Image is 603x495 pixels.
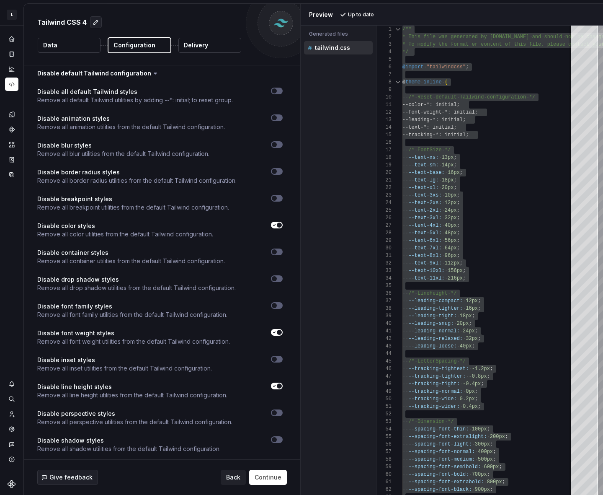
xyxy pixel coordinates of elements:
span: ; [478,306,481,311]
div: 12 [376,109,392,116]
span: --text-lg: [408,177,438,183]
div: 10 [376,93,392,101]
button: Give feedback [37,470,98,485]
span: ; [487,426,490,432]
span: Back [226,473,240,482]
span: ; [478,336,481,342]
span: ; [474,396,477,402]
span: --spacing-font-semibold: [408,464,481,470]
span: 48px [444,230,456,236]
button: Search ⌘K [5,392,18,406]
div: 38 [376,305,392,312]
p: Remove all line height utilities from the default Tailwind configuration. [37,391,227,399]
div: Analytics [5,62,18,76]
div: 15 [376,131,392,139]
div: 17 [376,146,392,154]
span: --text-10xl: [408,268,444,274]
span: ; [487,373,490,379]
p: Disable color styles [37,222,213,230]
div: 33 [376,267,392,275]
p: Disable blur styles [37,141,209,150]
span: 0.2px [459,396,474,402]
span: --text-3xs: [408,192,441,198]
span: Give feedback [49,473,93,482]
button: tailwind.css [304,43,373,52]
span: 13px [441,155,454,161]
div: 51 [376,403,392,410]
button: Notifications [5,377,18,391]
p: Disable drop shadow styles [37,275,236,284]
div: 6 [376,63,392,71]
p: tailwind.css [315,44,350,51]
span: --text-2xl: [408,207,441,213]
a: Invite team [5,407,18,421]
div: 34 [376,275,392,282]
span: --text-base: [408,170,444,176]
span: ; [472,313,474,319]
p: Disable container styles [37,249,225,257]
p: Up to date [348,11,374,18]
a: Assets [5,138,18,151]
span: theme [405,79,420,85]
p: Tailwind CSS 4 [37,17,87,27]
div: 5 [376,56,392,63]
span: --text-5xl: [408,230,441,236]
span: { [444,79,447,85]
span: --leading-loose: [408,343,456,349]
span: @import [402,64,423,70]
div: 48 [376,380,392,388]
a: Components [5,123,18,136]
div: Design tokens [5,108,18,121]
div: 46 [376,365,392,373]
span: --font-weight-*: initial; [402,109,478,115]
span: 400px [478,449,493,455]
span: --color-*: initial; [402,102,460,108]
span: 20px [456,321,469,327]
div: 8 [376,78,392,86]
span: ; [493,449,496,455]
span: Continue [255,473,281,482]
p: Disable shadow styles [37,436,221,445]
span: ; [490,366,492,372]
button: Continue [249,470,287,485]
span: --tracking-normal: [408,389,463,394]
span: --spacing-font-normal: [408,449,474,455]
span: 0.4px [463,404,478,409]
span: 32px [444,215,456,221]
span: 10px [444,192,456,198]
span: ; [463,268,466,274]
div: Preview [309,10,333,19]
p: Remove all blur utilities from the default Tailwind configuration. [37,150,209,158]
p: Remove all color utilities from the default Tailwind configuration. [37,230,213,238]
span: --text-7xl: [408,245,441,251]
div: 50 [376,395,392,403]
span: 32px [466,336,478,342]
span: --tracking-wide: [408,396,456,402]
span: inline [423,79,441,85]
span: ; [454,177,456,183]
span: 24px [463,328,475,334]
span: 16px [466,306,478,311]
span: ; [456,192,459,198]
span: ; [459,260,462,266]
span: 300px [474,441,490,447]
div: 37 [376,297,392,305]
span: --text-11xl: [408,275,444,281]
span: --leading-compact: [408,298,463,304]
span: ; [481,381,484,387]
span: ; [466,64,469,70]
span: 0px [466,389,475,394]
div: 9 [376,86,392,93]
div: 49 [376,388,392,395]
span: ; [456,253,459,259]
span: --leading-*: initial; [402,117,466,123]
span: ; [456,238,459,244]
span: 40px [444,223,456,228]
div: 4 [376,48,392,56]
span: ; [459,170,462,176]
div: 22 [376,184,392,192]
span: --spacing-font-extrabold: [408,479,484,485]
p: Disable perspective styles [37,409,232,418]
span: --text-9xl: [408,260,441,266]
